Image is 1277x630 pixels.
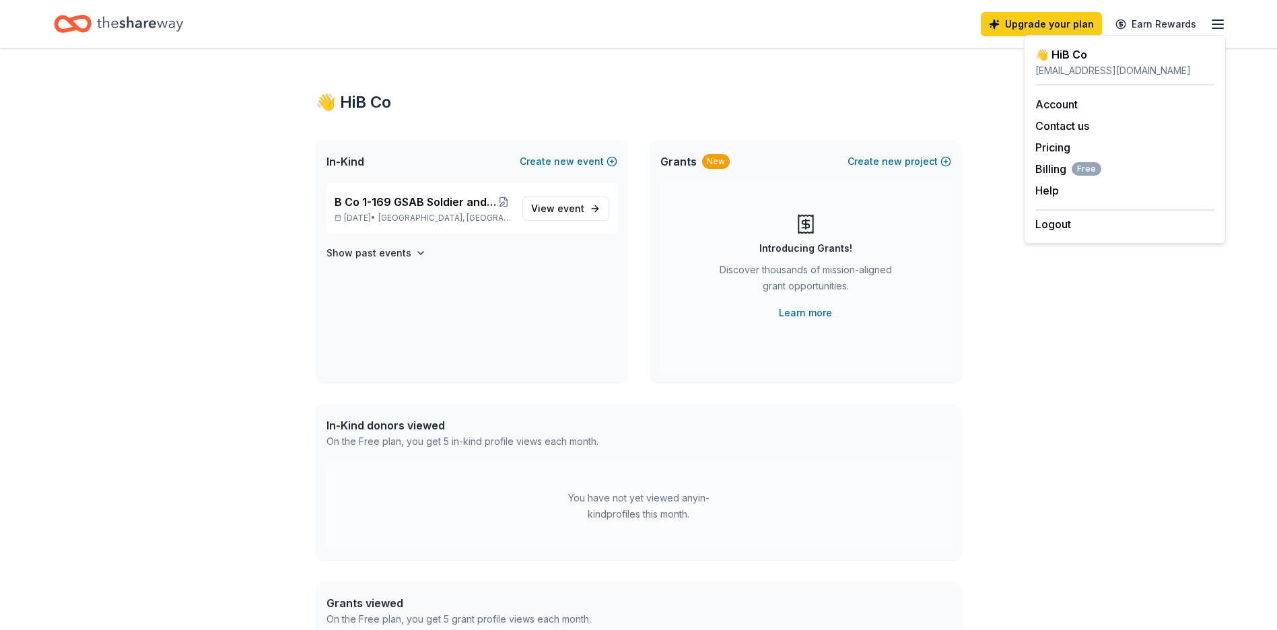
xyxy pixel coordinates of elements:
[522,197,609,221] a: View event
[1035,182,1059,199] button: Help
[1107,12,1204,36] a: Earn Rewards
[981,12,1102,36] a: Upgrade your plan
[714,262,897,300] div: Discover thousands of mission-aligned grant opportunities.
[1035,216,1071,232] button: Logout
[1035,98,1078,111] a: Account
[531,201,584,217] span: View
[316,92,962,113] div: 👋 Hi B Co
[54,8,183,40] a: Home
[660,153,697,170] span: Grants
[335,213,512,223] p: [DATE] •
[759,240,852,256] div: Introducing Grants!
[326,433,598,450] div: On the Free plan, you get 5 in-kind profile views each month.
[326,153,364,170] span: In-Kind
[1035,141,1070,154] a: Pricing
[326,611,591,627] div: On the Free plan, you get 5 grant profile views each month.
[555,490,723,522] div: You have not yet viewed any in-kind profiles this month.
[848,153,951,170] button: Createnewproject
[378,213,511,223] span: [GEOGRAPHIC_DATA], [GEOGRAPHIC_DATA]
[1035,63,1214,79] div: [EMAIL_ADDRESS][DOMAIN_NAME]
[702,154,730,169] div: New
[882,153,902,170] span: new
[326,417,598,433] div: In-Kind donors viewed
[1035,118,1089,134] button: Contact us
[335,194,496,210] span: B Co 1-169 GSAB Soldier and Family Readiness [DATE]
[326,245,426,261] button: Show past events
[1035,161,1101,177] span: Billing
[1035,46,1214,63] div: 👋 Hi B Co
[326,595,591,611] div: Grants viewed
[1072,162,1101,176] span: Free
[326,245,411,261] h4: Show past events
[1035,161,1101,177] button: BillingFree
[554,153,574,170] span: new
[557,203,584,214] span: event
[779,305,832,321] a: Learn more
[520,153,617,170] button: Createnewevent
